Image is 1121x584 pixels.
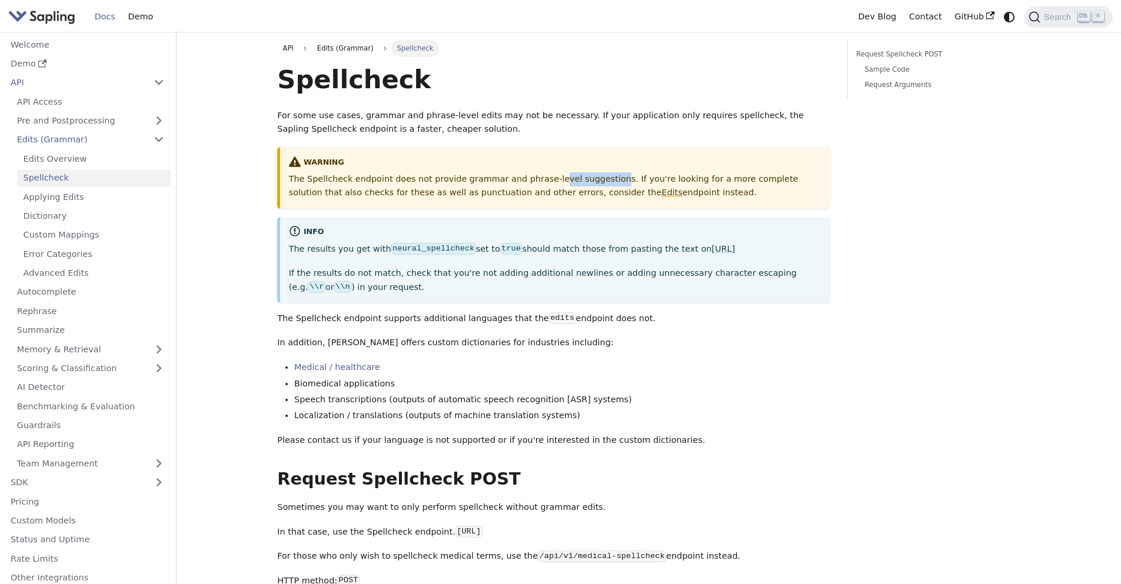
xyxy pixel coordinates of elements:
[11,417,171,434] a: Guardrails
[11,93,171,110] a: API Access
[4,55,171,72] a: Demo
[8,8,75,25] img: Sapling.ai
[277,433,830,448] p: Please contact us if your language is not supported or if you're interested in the custom diction...
[334,281,351,293] code: \\n
[1092,11,1104,22] kbd: K
[17,226,171,243] a: Custom Mappings
[277,549,830,563] p: For those who only wish to spellcheck medical terms, use the endpoint instead.
[277,109,830,137] p: For some use cases, grammar and phrase-level edits may not be necessary. If your application only...
[277,500,830,515] p: Sometimes you may want to only perform spellcheck without grammar edits.
[851,8,902,26] a: Dev Blog
[948,8,1000,26] a: GitHub
[11,283,171,301] a: Autocomplete
[391,40,438,56] span: Spellcheck
[122,8,159,26] a: Demo
[391,243,476,255] code: neural_spellcheck
[294,362,380,372] a: Medical / healthcare
[4,474,147,491] a: SDK
[17,150,171,167] a: Edits Overview
[1001,8,1018,25] button: Switch between dark and light mode (currently system mode)
[4,531,171,548] a: Status and Uptime
[4,36,171,53] a: Welcome
[289,172,822,201] p: The Spellcheck endpoint does not provide grammar and phrase-level suggestions. If you're looking ...
[661,188,682,197] a: Edits
[8,8,79,25] a: Sapling.ai
[294,393,830,407] li: Speech transcriptions (outputs of automatic speech recognition [ASR] systems)
[147,474,171,491] button: Expand sidebar category 'SDK'
[277,40,830,56] nav: Breadcrumbs
[864,64,1012,75] a: Sample Code
[294,377,830,391] li: Biomedical applications
[903,8,949,26] a: Contact
[147,74,171,91] button: Collapse sidebar category 'API'
[17,265,171,282] a: Advanced Edits
[856,49,1016,60] a: Request Spellcheck POST
[711,244,735,253] a: [URL]
[277,312,830,326] p: The Spellcheck endpoint supports additional languages that the endpoint does not.
[308,281,325,293] code: \\r
[283,44,294,52] span: API
[277,469,830,490] h2: Request Spellcheck POST
[289,266,822,295] p: If the results do not match, check that you're not adding additional newlines or adding unnecessa...
[1040,12,1078,22] span: Search
[538,550,666,562] code: /api/v1/medical-spellcheck
[11,455,171,472] a: Team Management
[500,243,523,255] code: true
[17,169,171,186] a: Spellcheck
[11,322,171,339] a: Summarize
[11,131,171,148] a: Edits (Grammar)
[4,493,171,510] a: Pricing
[294,409,830,423] li: Localization / translations (outputs of machine translation systems)
[277,336,830,350] p: In addition, [PERSON_NAME] offers custom dictionaries for industries including:
[17,245,171,262] a: Error Categories
[289,156,822,170] div: warning
[289,242,822,256] p: The results you get with set to should match those from pasting the text on
[277,525,830,539] p: In that case, use the Spellcheck endpoint.
[11,112,171,129] a: Pre and Postprocessing
[11,341,171,358] a: Memory & Retrieval
[277,40,299,56] a: API
[11,398,171,415] a: Benchmarking & Evaluation
[1024,6,1112,28] button: Search (Ctrl+K)
[864,79,1012,91] a: Request Arguments
[549,312,576,324] code: edits
[17,208,171,225] a: Dictionary
[11,436,171,453] a: API Reporting
[289,225,822,239] div: info
[311,40,378,56] span: Edits (Grammar)
[4,550,171,567] a: Rate Limits
[11,360,171,377] a: Scoring & Classification
[11,379,171,396] a: AI Detector
[4,512,171,529] a: Custom Models
[88,8,122,26] a: Docs
[4,74,147,91] a: API
[17,188,171,205] a: Applying Edits
[11,302,171,319] a: Rephrase
[455,526,483,538] code: [URL]
[277,64,830,95] h1: Spellcheck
